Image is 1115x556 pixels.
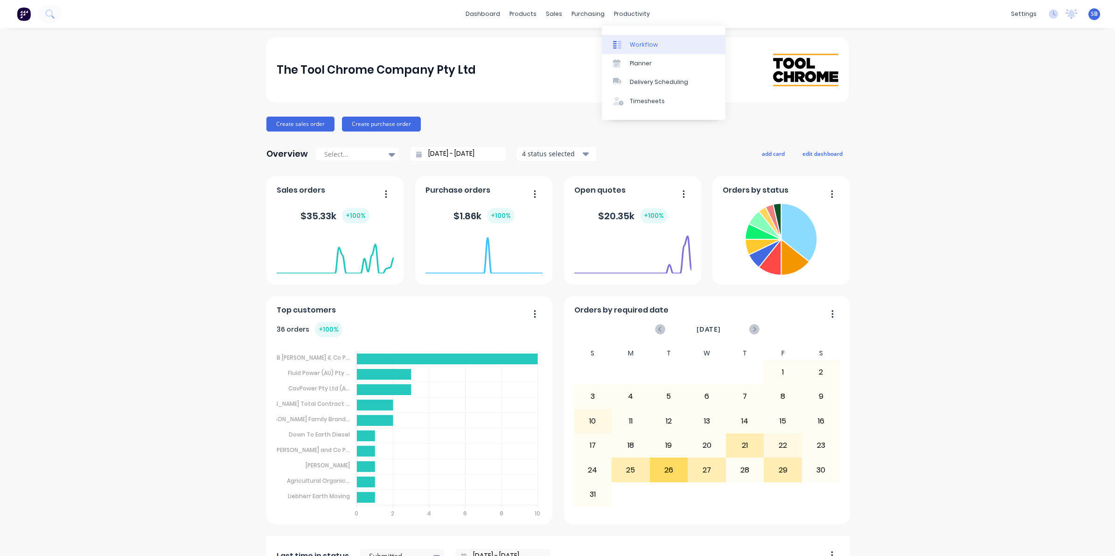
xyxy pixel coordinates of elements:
div: Timesheets [630,97,665,105]
img: The Tool Chrome Company Pty Ltd [773,54,838,86]
div: $ 20.35k [598,208,668,223]
button: 4 status selected [517,147,596,161]
span: [DATE] [697,324,721,334]
div: 21 [726,434,764,457]
div: 30 [802,458,840,481]
tspan: 10 [535,509,541,517]
a: dashboard [461,7,505,21]
div: 24 [574,458,612,481]
div: + 100 % [487,208,515,223]
div: 1 [764,361,801,384]
div: S [802,347,840,360]
tspan: 2 [391,509,394,517]
tspan: 0 [355,509,358,517]
div: Workflow [630,41,658,49]
div: 20 [688,434,725,457]
div: + 100 % [315,322,342,337]
tspan: 8 [500,509,503,517]
div: 2 [802,361,840,384]
div: 4 [612,385,649,408]
span: Open quotes [574,185,626,196]
div: 25 [612,458,649,481]
div: 28 [726,458,764,481]
tspan: [PERSON_NAME] and Co P... [275,446,350,454]
img: Factory [17,7,31,21]
button: Create sales order [266,117,334,132]
tspan: Down To Earth Diesel [289,431,350,438]
div: 11 [612,410,649,433]
div: 22 [764,434,801,457]
div: 8 [764,385,801,408]
div: Planner [630,59,652,68]
tspan: CavPower Pty Ltd (A... [288,384,350,392]
div: 27 [688,458,725,481]
button: add card [756,147,791,160]
div: 29 [764,458,801,481]
div: S [574,347,612,360]
div: 36 orders [277,322,342,337]
div: 19 [650,434,688,457]
div: 5 [650,385,688,408]
div: The Tool Chrome Company Pty Ltd [277,61,476,79]
div: 16 [802,410,840,433]
tspan: MB [PERSON_NAME] & Co P... [272,354,350,361]
span: Purchase orders [425,185,490,196]
div: 3 [574,385,612,408]
button: edit dashboard [796,147,849,160]
div: W [688,347,726,360]
div: 26 [650,458,688,481]
tspan: [PERSON_NAME] Total Contract ... [255,400,350,408]
div: 12 [650,410,688,433]
span: Sales orders [277,185,325,196]
tspan: Fluid Power (AU) Pty ... [288,369,350,377]
a: Workflow [602,35,725,54]
tspan: 4 [427,509,431,517]
div: $ 35.33k [300,208,369,223]
div: Delivery Scheduling [630,78,688,86]
div: 13 [688,410,725,433]
div: settings [1006,7,1041,21]
div: 4 status selected [522,149,581,159]
div: 14 [726,410,764,433]
div: 31 [574,483,612,506]
button: Create purchase order [342,117,421,132]
div: products [505,7,541,21]
div: purchasing [567,7,609,21]
span: Top customers [277,305,336,316]
div: 6 [688,385,725,408]
div: T [650,347,688,360]
a: Delivery Scheduling [602,73,725,91]
tspan: 6 [463,509,467,517]
tspan: Liebherr Earth Moving [288,492,350,500]
div: 15 [764,410,801,433]
div: 17 [574,434,612,457]
div: M [612,347,650,360]
tspan: [PERSON_NAME] [306,461,350,469]
div: T [726,347,764,360]
div: + 100 % [342,208,369,223]
a: Planner [602,54,725,73]
a: Timesheets [602,92,725,111]
div: F [764,347,802,360]
div: Overview [266,145,308,163]
div: + 100 % [640,208,668,223]
div: 18 [612,434,649,457]
div: sales [541,7,567,21]
tspan: [PERSON_NAME] Family Brand... [263,415,350,423]
div: 23 [802,434,840,457]
div: 9 [802,385,840,408]
div: 7 [726,385,764,408]
div: productivity [609,7,655,21]
tspan: Agricultural Organic... [287,477,350,485]
span: SB [1091,10,1098,18]
div: $ 1.86k [453,208,515,223]
div: 10 [574,410,612,433]
span: Orders by status [723,185,788,196]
